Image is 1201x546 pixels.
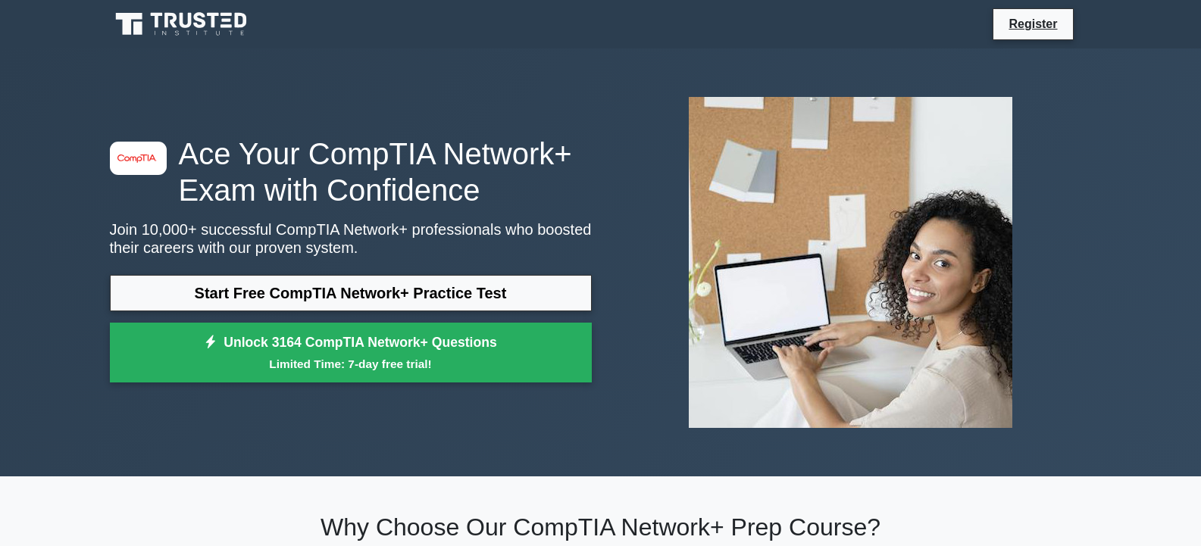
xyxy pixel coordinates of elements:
[110,275,592,311] a: Start Free CompTIA Network+ Practice Test
[110,513,1092,541] h2: Why Choose Our CompTIA Network+ Prep Course?
[110,323,592,383] a: Unlock 3164 CompTIA Network+ QuestionsLimited Time: 7-day free trial!
[999,14,1066,33] a: Register
[129,355,573,373] small: Limited Time: 7-day free trial!
[110,220,592,257] p: Join 10,000+ successful CompTIA Network+ professionals who boosted their careers with our proven ...
[110,136,592,208] h1: Ace Your CompTIA Network+ Exam with Confidence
